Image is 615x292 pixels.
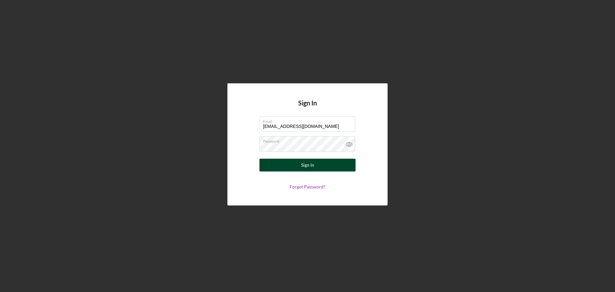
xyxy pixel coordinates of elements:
[263,137,355,144] label: Password
[298,99,317,116] h4: Sign In
[301,159,314,171] div: Sign In
[259,159,356,171] button: Sign In
[263,117,355,124] label: Email
[290,184,325,189] a: Forgot Password?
